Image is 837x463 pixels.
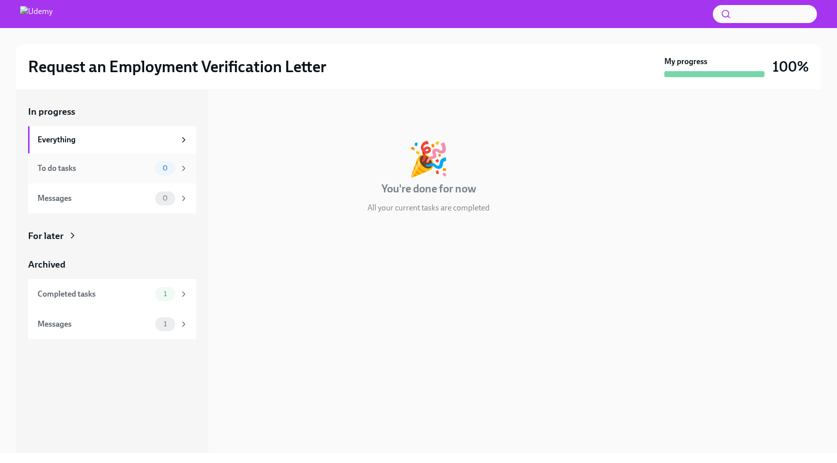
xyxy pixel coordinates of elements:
a: Everything [28,126,196,153]
div: Messages [38,319,151,330]
a: In progress [28,105,196,118]
div: In progress [220,105,267,118]
a: Messages0 [28,183,196,213]
span: 1 [158,290,173,298]
strong: My progress [664,56,707,67]
h3: 100% [772,58,809,76]
span: 0 [157,164,174,172]
a: To do tasks0 [28,153,196,183]
span: 0 [157,194,174,202]
div: To do tasks [38,163,151,174]
a: For later [28,229,196,243]
div: Messages [38,193,151,204]
h4: You're done for now [381,181,476,196]
h2: Request an Employment Verification Letter [28,57,326,77]
p: All your current tasks are completed [367,202,490,213]
a: Archived [28,258,196,271]
img: Udemy [20,6,53,22]
div: For later [28,229,64,243]
div: Everything [38,134,175,145]
a: Messages1 [28,309,196,339]
span: 1 [158,320,173,328]
div: Completed tasks [38,289,151,300]
a: Completed tasks1 [28,279,196,309]
div: 🎉 [408,142,449,175]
